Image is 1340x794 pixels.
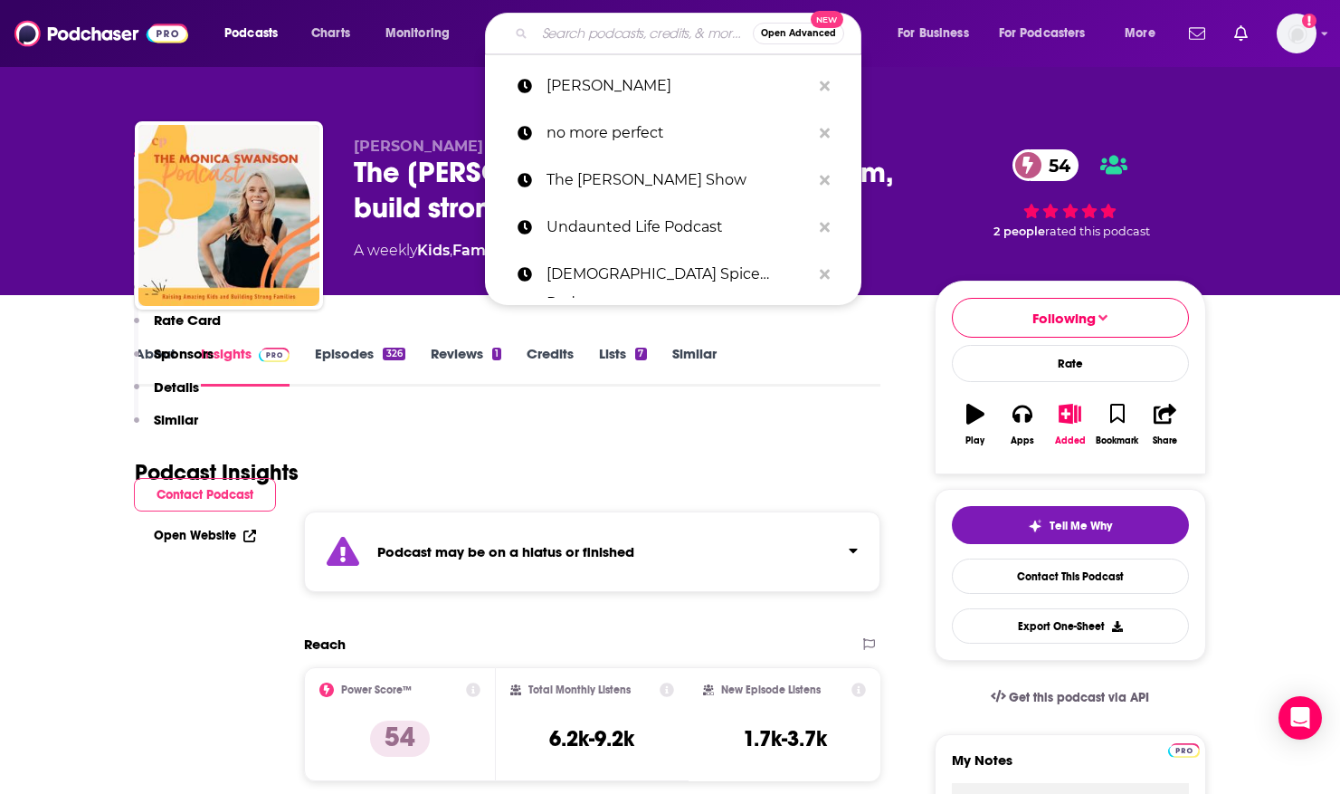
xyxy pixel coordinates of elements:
button: open menu [987,19,1112,48]
span: rated this podcast [1045,225,1150,238]
button: Details [134,378,199,412]
button: Bookmark [1094,392,1141,457]
button: open menu [1112,19,1178,48]
button: Added [1046,392,1093,457]
button: Open AdvancedNew [753,23,844,44]
span: Following [1032,310,1096,327]
p: Sponsors [154,345,214,362]
a: The [PERSON_NAME] Show [485,157,861,204]
a: [DEMOGRAPHIC_DATA] Spice Podcast [485,251,861,298]
img: tell me why sparkle [1028,519,1042,533]
section: Click to expand status details [304,512,881,592]
p: 54 [370,721,430,757]
input: Search podcasts, credits, & more... [535,19,753,48]
span: 54 [1031,149,1079,181]
button: open menu [885,19,992,48]
img: The Monica Swanson Podcast - boy mom, build strong families, Biblical worldview, women's wellness [138,125,319,306]
span: Tell Me Why [1050,519,1112,533]
button: Sponsors [134,345,214,378]
button: Share [1141,392,1188,457]
span: Get this podcast via API [1009,690,1149,705]
span: [PERSON_NAME] and [DEMOGRAPHIC_DATA][PERSON_NAME] [354,138,828,155]
svg: Add a profile image [1302,14,1316,28]
button: open menu [212,19,301,48]
div: Play [965,435,984,446]
p: no more perfect [546,110,811,157]
span: Logged in as ShellB [1277,14,1316,53]
button: open menu [373,19,473,48]
div: 7 [635,348,646,360]
span: Charts [311,21,350,46]
div: 1 [492,348,501,360]
h2: New Episode Listens [721,684,821,696]
span: For Podcasters [999,21,1086,46]
span: New [811,11,843,28]
span: , [450,242,452,259]
button: Contact Podcast [134,478,276,512]
h3: 6.2k-9.2k [549,725,634,752]
label: My Notes [952,751,1189,783]
h3: 1.7k-3.7k [743,725,827,752]
a: Reviews1 [431,345,501,387]
a: Get this podcast via API [976,675,1164,720]
a: Lists7 [599,345,646,387]
span: For Business [898,21,969,46]
button: Export One-Sheet [952,608,1189,644]
h2: Total Monthly Listens [528,684,631,696]
div: Added [1055,435,1086,446]
img: User Profile [1277,14,1316,53]
a: Open Website [154,528,256,543]
a: 54 [1012,149,1079,181]
div: Bookmark [1096,435,1138,446]
a: [PERSON_NAME] [485,62,861,110]
div: Rate [952,345,1189,382]
a: Family [452,242,503,259]
p: monica swanson [546,62,811,110]
button: tell me why sparkleTell Me Why [952,506,1189,544]
a: Episodes326 [315,345,404,387]
div: A weekly podcast [354,240,665,262]
a: Undaunted Life Podcast [485,204,861,251]
a: Similar [672,345,717,387]
span: Podcasts [224,21,278,46]
div: Apps [1011,435,1034,446]
p: The Mary Marantz Show [546,157,811,204]
div: Search podcasts, credits, & more... [502,13,879,54]
p: Undaunted Life Podcast [546,204,811,251]
div: 54 2 peoplerated this podcast [935,138,1206,250]
div: Share [1153,435,1177,446]
strong: Podcast may be on a hiatus or finished [377,543,634,560]
img: Podchaser Pro [1168,743,1200,758]
a: Show notifications dropdown [1227,18,1255,49]
button: Show profile menu [1277,14,1316,53]
a: Contact This Podcast [952,559,1189,594]
p: Similar [154,411,198,428]
h2: Reach [304,636,346,653]
button: Similar [134,411,198,445]
span: Open Advanced [761,29,836,38]
a: no more perfect [485,110,861,157]
p: Details [154,378,199,396]
button: Play [952,392,999,457]
a: Show notifications dropdown [1182,18,1212,49]
h2: Power Score™ [341,684,412,696]
div: 326 [383,348,404,360]
a: Credits [527,345,574,387]
button: Apps [999,392,1046,457]
div: Open Intercom Messenger [1278,696,1322,740]
p: Gospel Spice Podcast [546,251,811,298]
a: Pro website [1168,741,1200,758]
span: More [1125,21,1155,46]
a: Charts [299,19,361,48]
button: Following [952,298,1189,338]
a: Kids [417,242,450,259]
span: Monitoring [385,21,450,46]
span: 2 people [993,225,1045,238]
img: Podchaser - Follow, Share and Rate Podcasts [14,16,188,51]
